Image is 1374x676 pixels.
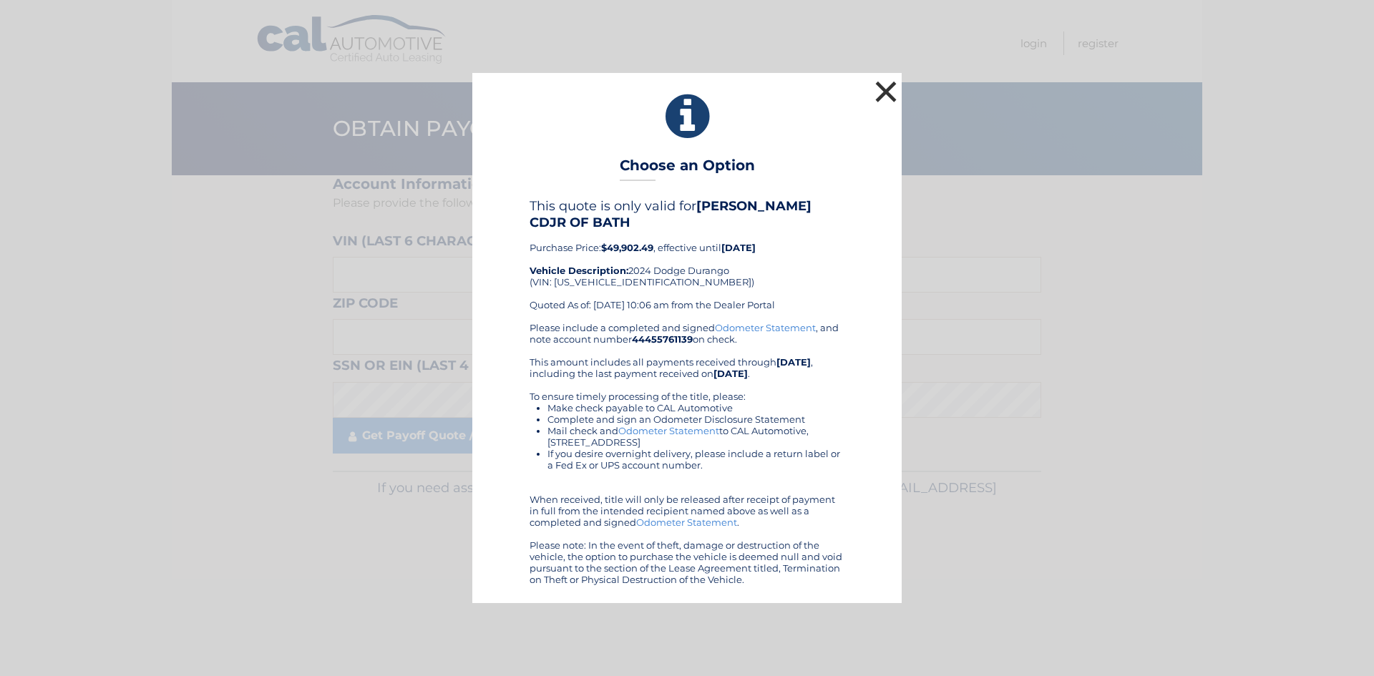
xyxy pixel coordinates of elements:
b: [PERSON_NAME] CDJR OF BATH [530,198,812,230]
b: 44455761139 [632,333,693,345]
div: Please include a completed and signed , and note account number on check. This amount includes al... [530,322,844,585]
h3: Choose an Option [620,157,755,182]
a: Odometer Statement [618,425,719,436]
b: [DATE] [721,242,756,253]
strong: Vehicle Description: [530,265,628,276]
b: [DATE] [776,356,811,368]
button: × [872,77,900,106]
b: [DATE] [713,368,748,379]
a: Odometer Statement [715,322,816,333]
li: If you desire overnight delivery, please include a return label or a Fed Ex or UPS account number. [547,448,844,471]
li: Mail check and to CAL Automotive, [STREET_ADDRESS] [547,425,844,448]
b: $49,902.49 [601,242,653,253]
div: Purchase Price: , effective until 2024 Dodge Durango (VIN: [US_VEHICLE_IDENTIFICATION_NUMBER]) Qu... [530,198,844,321]
li: Complete and sign an Odometer Disclosure Statement [547,413,844,425]
a: Odometer Statement [636,516,737,528]
h4: This quote is only valid for [530,198,844,230]
li: Make check payable to CAL Automotive [547,402,844,413]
